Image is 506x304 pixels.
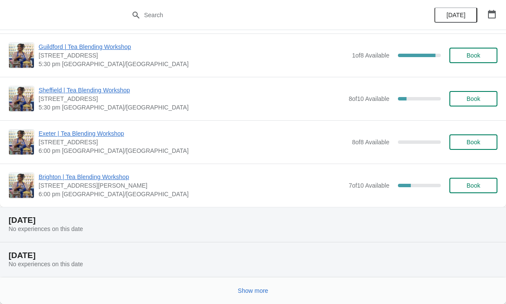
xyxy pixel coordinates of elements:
span: Exeter | Tea Blending Workshop [39,129,348,138]
span: Book [467,52,480,59]
span: [STREET_ADDRESS] [39,94,344,103]
img: Exeter | Tea Blending Workshop | 46 High Street, Exeter, EX4 3DJ | 6:00 pm Europe/London [9,130,34,155]
span: Book [467,182,480,189]
span: [STREET_ADDRESS] [39,51,348,60]
input: Search [144,7,379,23]
span: Show more [238,287,268,294]
span: Book [467,139,480,146]
button: Book [449,48,497,63]
span: 7 of 10 Available [349,182,389,189]
span: [STREET_ADDRESS][PERSON_NAME] [39,181,344,190]
span: Brighton | Tea Blending Workshop [39,173,344,181]
span: 1 of 8 Available [352,52,389,59]
img: Sheffield | Tea Blending Workshop | 76 - 78 Pinstone Street, Sheffield, S1 2HP | 5:30 pm Europe/L... [9,86,34,111]
button: Book [449,134,497,150]
h2: [DATE] [9,216,497,225]
span: 8 of 10 Available [349,95,389,102]
span: 6:00 pm [GEOGRAPHIC_DATA]/[GEOGRAPHIC_DATA] [39,146,348,155]
span: 6:00 pm [GEOGRAPHIC_DATA]/[GEOGRAPHIC_DATA] [39,190,344,198]
span: 8 of 8 Available [352,139,389,146]
span: [DATE] [446,12,465,18]
span: No experiences on this date [9,261,83,268]
button: Show more [235,283,272,298]
img: Guildford | Tea Blending Workshop | 5 Market Street, Guildford, GU1 4LB | 5:30 pm Europe/London [9,43,34,68]
span: Guildford | Tea Blending Workshop [39,43,348,51]
button: Book [449,91,497,106]
span: No experiences on this date [9,225,83,232]
span: Sheffield | Tea Blending Workshop [39,86,344,94]
button: Book [449,178,497,193]
span: 5:30 pm [GEOGRAPHIC_DATA]/[GEOGRAPHIC_DATA] [39,103,344,112]
span: Book [467,95,480,102]
span: 5:30 pm [GEOGRAPHIC_DATA]/[GEOGRAPHIC_DATA] [39,60,348,68]
img: Brighton | Tea Blending Workshop | 41 Gardner Street, Brighton BN1 1UN | 6:00 pm Europe/London [9,173,34,198]
h2: [DATE] [9,251,497,260]
span: [STREET_ADDRESS] [39,138,348,146]
button: [DATE] [434,7,477,23]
